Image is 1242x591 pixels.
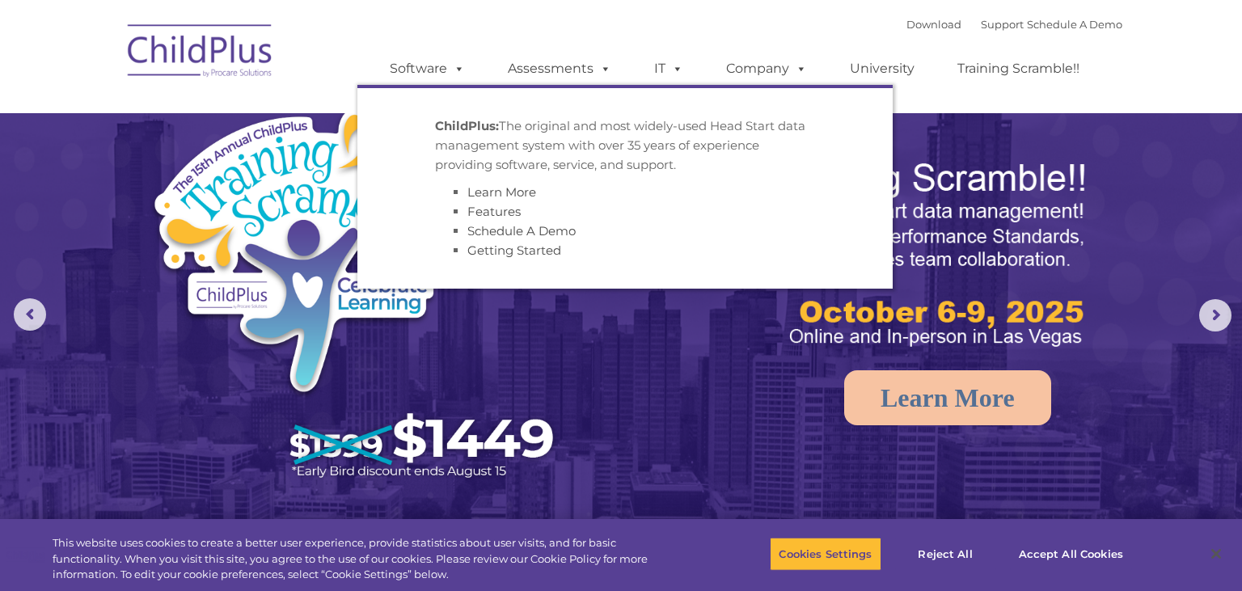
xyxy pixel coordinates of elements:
a: Features [467,204,521,219]
span: Last name [225,107,274,119]
button: Reject All [895,537,996,571]
a: Support [981,18,1024,31]
font: | [906,18,1122,31]
a: Schedule A Demo [1027,18,1122,31]
a: Training Scramble!! [941,53,1096,85]
strong: ChildPlus: [435,118,499,133]
img: ChildPlus by Procare Solutions [120,13,281,94]
a: Assessments [492,53,627,85]
button: Cookies Settings [770,537,881,571]
button: Accept All Cookies [1010,537,1132,571]
a: University [834,53,931,85]
a: Software [374,53,481,85]
a: Download [906,18,961,31]
a: Company [710,53,823,85]
a: Learn More [844,370,1051,425]
p: The original and most widely-used Head Start data management system with over 35 years of experie... [435,116,815,175]
a: Schedule A Demo [467,223,576,239]
span: Phone number [225,173,294,185]
a: IT [638,53,699,85]
button: Close [1198,536,1234,572]
a: Learn More [467,184,536,200]
a: Getting Started [467,243,561,258]
div: This website uses cookies to create a better user experience, provide statistics about user visit... [53,535,683,583]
